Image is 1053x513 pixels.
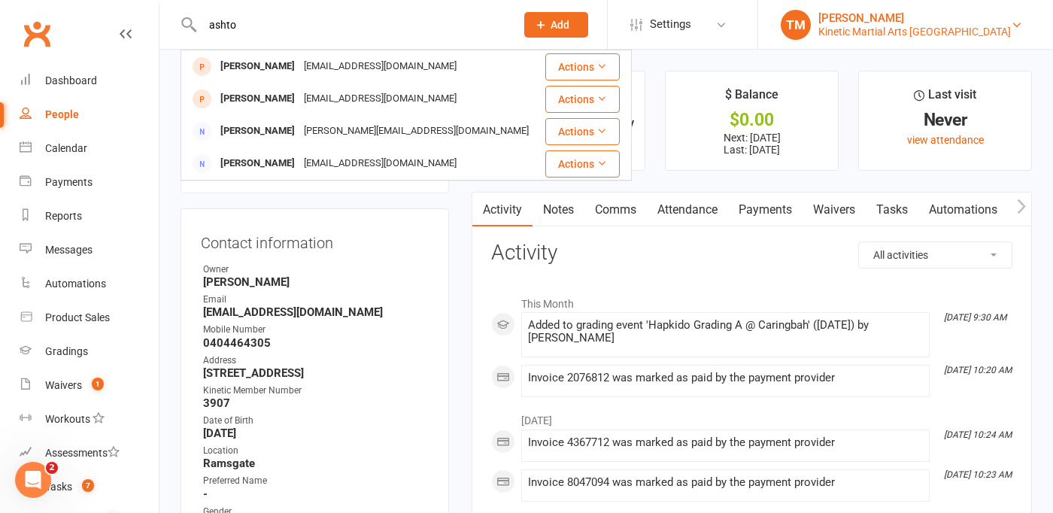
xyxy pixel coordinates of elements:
[725,85,778,112] div: $ Balance
[203,323,429,337] div: Mobile Number
[82,479,94,492] span: 7
[45,447,120,459] div: Assessments
[216,120,299,142] div: [PERSON_NAME]
[198,14,505,35] input: Search...
[918,193,1008,227] a: Automations
[45,345,88,357] div: Gradings
[20,233,159,267] a: Messages
[203,354,429,368] div: Address
[45,413,90,425] div: Workouts
[545,150,620,178] button: Actions
[545,53,620,80] button: Actions
[647,193,728,227] a: Attendance
[203,275,429,289] strong: [PERSON_NAME]
[45,244,93,256] div: Messages
[20,64,159,98] a: Dashboard
[20,470,159,504] a: Tasks 7
[528,372,923,384] div: Invoice 2076812 was marked as paid by the payment provider
[203,336,429,350] strong: 0404464305
[584,193,647,227] a: Comms
[545,86,620,113] button: Actions
[866,193,918,227] a: Tasks
[203,305,429,319] strong: [EMAIL_ADDRESS][DOMAIN_NAME]
[491,241,1012,265] h3: Activity
[20,301,159,335] a: Product Sales
[45,108,79,120] div: People
[203,396,429,410] strong: 3907
[524,12,588,38] button: Add
[528,319,923,345] div: Added to grading event 'Hapkido Grading A @ Caringbah' ([DATE]) by [PERSON_NAME]
[944,312,1006,323] i: [DATE] 9:30 AM
[18,15,56,53] a: Clubworx
[20,335,159,369] a: Gradings
[679,132,824,156] p: Next: [DATE] Last: [DATE]
[45,176,93,188] div: Payments
[15,462,51,498] iframe: Intercom live chat
[528,436,923,449] div: Invoice 4367712 was marked as paid by the payment provider
[201,229,429,251] h3: Contact information
[944,469,1012,480] i: [DATE] 10:23 AM
[203,263,429,277] div: Owner
[907,134,984,146] a: view attendance
[803,193,866,227] a: Waivers
[914,85,976,112] div: Last visit
[203,457,429,470] strong: Ramsgate
[20,132,159,165] a: Calendar
[20,402,159,436] a: Workouts
[20,165,159,199] a: Payments
[216,56,299,77] div: [PERSON_NAME]
[45,74,97,87] div: Dashboard
[203,414,429,428] div: Date of Birth
[203,293,429,307] div: Email
[299,153,461,175] div: [EMAIL_ADDRESS][DOMAIN_NAME]
[203,384,429,398] div: Kinetic Member Number
[728,193,803,227] a: Payments
[20,369,159,402] a: Waivers 1
[45,210,82,222] div: Reports
[20,267,159,301] a: Automations
[216,153,299,175] div: [PERSON_NAME]
[46,462,58,474] span: 2
[472,193,533,227] a: Activity
[818,25,1011,38] div: Kinetic Martial Arts [GEOGRAPHIC_DATA]
[45,142,87,154] div: Calendar
[545,118,620,145] button: Actions
[528,476,923,489] div: Invoice 8047094 was marked as paid by the payment provider
[203,474,429,488] div: Preferred Name
[944,365,1012,375] i: [DATE] 10:20 AM
[679,112,824,128] div: $0.00
[203,366,429,380] strong: [STREET_ADDRESS]
[781,10,811,40] div: TM
[299,120,533,142] div: [PERSON_NAME][EMAIL_ADDRESS][DOMAIN_NAME]
[20,436,159,470] a: Assessments
[944,430,1012,440] i: [DATE] 10:24 AM
[299,56,461,77] div: [EMAIL_ADDRESS][DOMAIN_NAME]
[491,288,1012,312] li: This Month
[203,487,429,501] strong: -
[45,379,82,391] div: Waivers
[533,193,584,227] a: Notes
[45,278,106,290] div: Automations
[92,378,104,390] span: 1
[551,19,569,31] span: Add
[20,98,159,132] a: People
[818,11,1011,25] div: [PERSON_NAME]
[872,112,1018,128] div: Never
[20,199,159,233] a: Reports
[45,311,110,323] div: Product Sales
[299,88,461,110] div: [EMAIL_ADDRESS][DOMAIN_NAME]
[491,405,1012,429] li: [DATE]
[203,426,429,440] strong: [DATE]
[216,88,299,110] div: [PERSON_NAME]
[203,444,429,458] div: Location
[650,8,691,41] span: Settings
[45,481,72,493] div: Tasks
